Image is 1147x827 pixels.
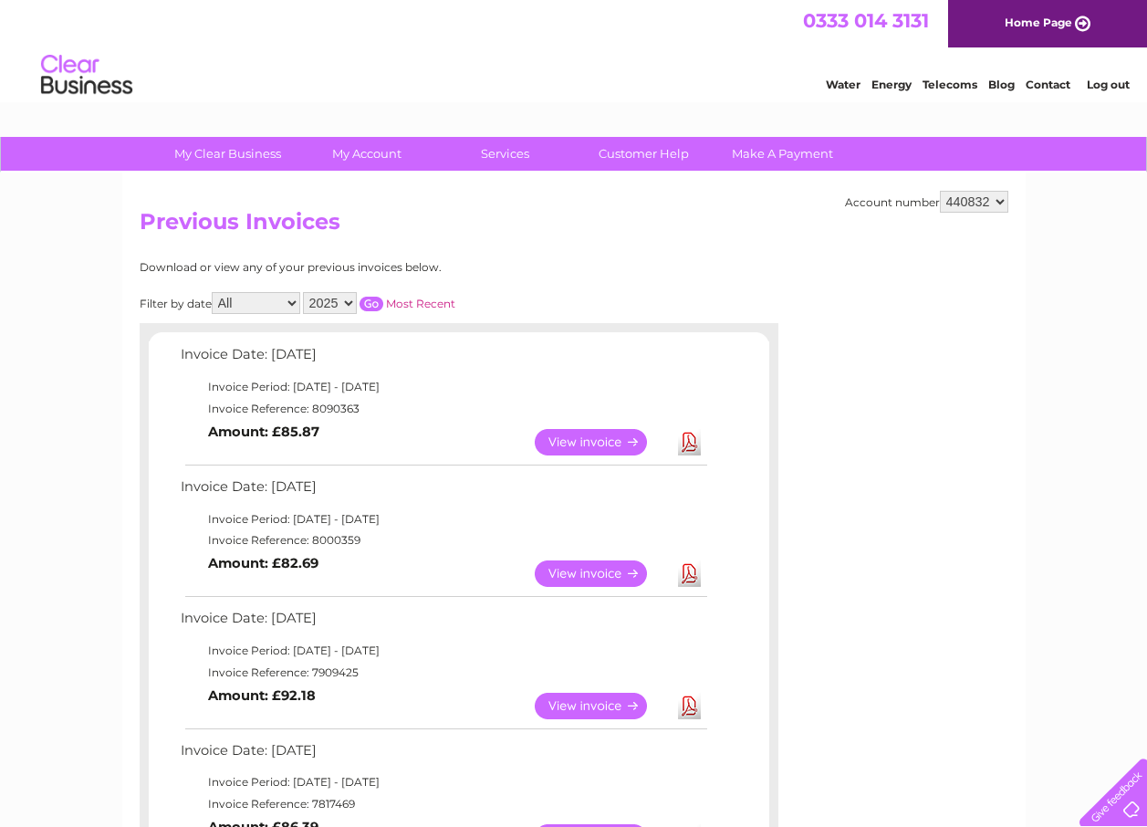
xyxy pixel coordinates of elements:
h2: Previous Invoices [140,209,1008,244]
a: My Clear Business [152,137,303,171]
a: Most Recent [386,297,455,310]
a: Water [826,78,860,91]
div: Filter by date [140,292,619,314]
a: Log out [1087,78,1130,91]
a: Download [678,429,701,455]
b: Amount: £92.18 [208,687,316,704]
a: Services [430,137,580,171]
b: Amount: £82.69 [208,555,318,571]
a: View [535,560,669,587]
td: Invoice Reference: 8090363 [176,398,710,420]
a: Blog [988,78,1015,91]
td: Invoice Date: [DATE] [176,342,710,376]
td: Invoice Period: [DATE] - [DATE] [176,640,710,662]
td: Invoice Reference: 7909425 [176,662,710,684]
a: View [535,693,669,719]
b: Amount: £85.87 [208,424,319,440]
td: Invoice Reference: 7817469 [176,793,710,815]
div: Download or view any of your previous invoices below. [140,261,619,274]
td: Invoice Date: [DATE] [176,738,710,772]
td: Invoice Date: [DATE] [176,606,710,640]
td: Invoice Period: [DATE] - [DATE] [176,771,710,793]
a: 0333 014 3131 [803,9,929,32]
img: logo.png [40,47,133,103]
td: Invoice Date: [DATE] [176,475,710,508]
td: Invoice Period: [DATE] - [DATE] [176,508,710,530]
div: Clear Business is a trading name of Verastar Limited (registered in [GEOGRAPHIC_DATA] No. 3667643... [143,10,1006,89]
div: Account number [845,191,1008,213]
td: Invoice Period: [DATE] - [DATE] [176,376,710,398]
a: Download [678,693,701,719]
a: Customer Help [568,137,719,171]
a: Download [678,560,701,587]
td: Invoice Reference: 8000359 [176,529,710,551]
a: Telecoms [923,78,977,91]
a: Make A Payment [707,137,858,171]
a: Energy [871,78,912,91]
a: View [535,429,669,455]
a: Contact [1026,78,1070,91]
a: My Account [291,137,442,171]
